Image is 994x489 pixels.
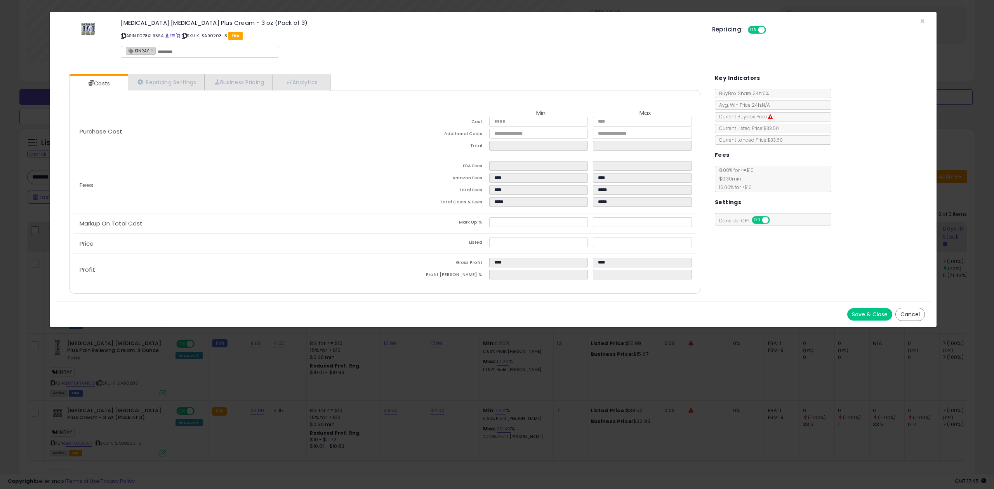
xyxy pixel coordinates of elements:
span: 15.00 % for > $10 [715,184,752,191]
h3: [MEDICAL_DATA] [MEDICAL_DATA] Plus Cream - 3 oz (Pack of 3) [121,20,700,26]
td: Amazon Fees [385,173,489,185]
a: BuyBox page [165,33,169,39]
p: Purchase Cost [73,128,385,135]
span: KINRAY [126,47,149,54]
td: Gross Profit [385,258,489,270]
span: Avg. Win Price 24h: N/A [715,102,770,108]
img: 41P61T-gLYL._SL60_.jpg [76,20,100,38]
span: × [920,16,925,27]
td: Total [385,141,489,153]
td: Mark Up % [385,217,489,229]
th: Min [489,110,593,117]
span: $0.30 min [715,175,741,182]
span: ON [752,217,762,224]
span: Current Listed Price: $33.50 [715,125,779,132]
span: Consider CPT: [715,217,780,224]
td: Profit [PERSON_NAME] % [385,270,489,282]
td: FBA Fees [385,161,489,173]
p: Fees [73,182,385,188]
td: Total Fees [385,185,489,197]
h5: Fees [715,150,730,160]
td: Cost [385,117,489,129]
p: Markup On Total Cost [73,220,385,227]
span: OFF [765,27,777,33]
h5: Key Indicators [715,73,760,83]
button: Cancel [895,308,925,321]
i: Suppressed Buy Box [768,114,773,119]
td: Total Costs & Fees [385,197,489,209]
p: Price [73,241,385,247]
h5: Repricing: [712,26,743,33]
a: Analytics [272,74,330,90]
p: Profit [73,267,385,273]
span: ON [749,27,758,33]
td: Additional Costs [385,129,489,141]
span: OFF [768,217,781,224]
span: Current Landed Price: $33.50 [715,137,783,143]
a: Business Pricing [205,74,273,90]
a: Costs [70,76,127,91]
td: Listed [385,238,489,250]
span: 8.00 % for <= $10 [715,167,754,191]
th: Max [593,110,697,117]
button: Save & Close [847,308,892,321]
h5: Settings [715,198,741,207]
a: Repricing Settings [128,74,205,90]
span: FBA [228,32,243,40]
a: Your listing only [176,33,180,39]
p: ASIN: B078XL95S4 | SKU: K-SA90203-3 [121,29,700,42]
span: BuyBox Share 24h: 0% [715,90,769,97]
a: × [151,47,155,54]
span: Current Buybox Price: [715,113,773,120]
a: All offer listings [170,33,175,39]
